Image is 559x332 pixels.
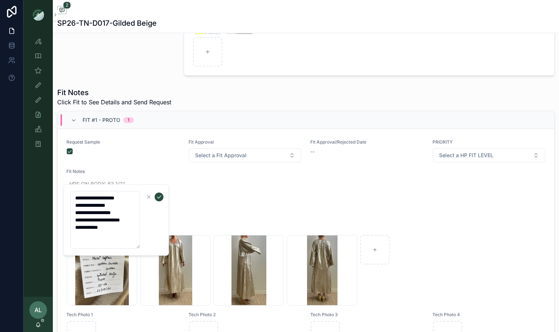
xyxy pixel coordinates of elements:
span: Tech Photo 4 [432,312,546,318]
span: Click Fit to See Details and Send Request [57,98,171,107]
img: App logo [32,9,44,21]
span: Fit Approval [189,139,302,145]
div: scrollable content [23,29,53,160]
span: Fit Approval/Rejected Date [310,139,424,145]
span: Fit #1 - Proto [83,116,120,124]
span: PRIORITY [432,139,546,145]
h1: SP26-TN-D017-Gilded Beige [57,18,157,28]
span: Select a Fit Approval [195,152,246,159]
span: Tech Photo 3 [310,312,424,318]
h1: Fit Notes [57,87,171,98]
span: HPS ON BODY: 53 1/2” FABRIC CONTENT: FABRIC APPROVAL: PRINT / COLOR APPROVAL: ATTENDEES: [69,180,542,217]
span: Fit Notes [66,169,545,174]
span: Fit Photos [66,226,545,232]
button: Select Button [433,148,545,162]
span: Tech Photo 2 [189,312,302,318]
button: 2 [57,6,67,15]
span: Tech Photo 1 [66,312,180,318]
span: AL [34,306,42,314]
button: Select Button [189,148,302,162]
div: 1 [128,117,129,123]
span: Request Sample [66,139,180,145]
span: 2 [63,1,71,9]
span: -- [310,148,315,155]
span: Select a HP FIT LEVEL [439,152,493,159]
